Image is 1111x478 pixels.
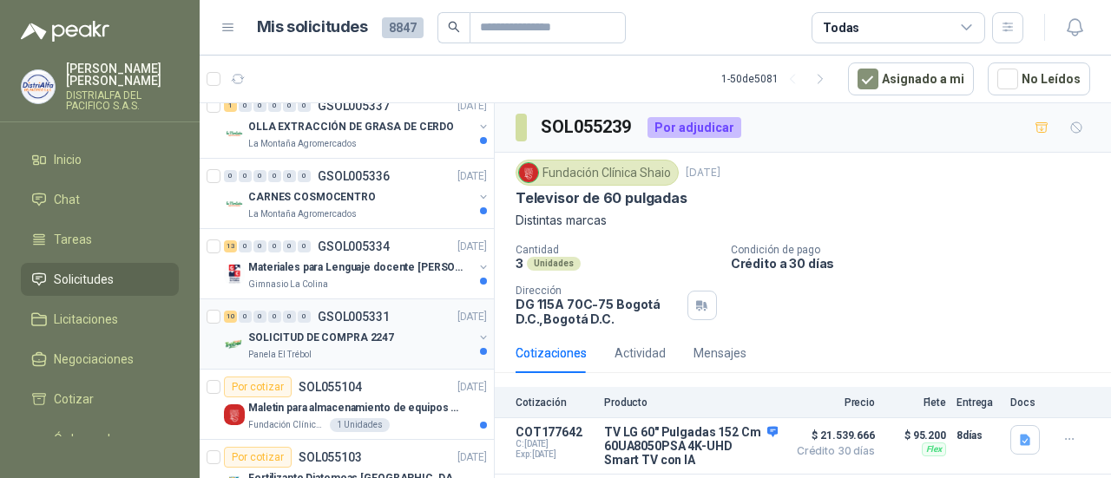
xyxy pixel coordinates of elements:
div: Unidades [527,257,581,271]
div: 0 [239,311,252,323]
p: [DATE] [457,449,487,466]
div: 13 [224,240,237,252]
p: SOLICITUD DE COMPRA 2247 [248,330,394,346]
div: Por cotizar [224,377,292,397]
span: 8847 [382,17,424,38]
p: Dirección [516,285,680,297]
p: Distintas marcas [516,211,1090,230]
p: Maletin para almacenamiento de equipos medicos kits de primeros auxilios [248,400,464,416]
img: Company Logo [224,264,245,285]
a: 10 0 0 0 0 0 GSOL005331[DATE] Company LogoSOLICITUD DE COMPRA 2247Panela El Trébol [224,306,490,362]
p: COT177642 [516,425,594,439]
div: 0 [239,240,252,252]
div: Mensajes [694,344,746,363]
span: Chat [54,190,80,209]
div: 0 [283,170,296,182]
div: 1 - 50 de 5081 [721,65,834,93]
p: Crédito a 30 días [731,256,1104,271]
span: Exp: [DATE] [516,449,594,460]
p: [DATE] [457,168,487,185]
div: 0 [298,100,311,112]
p: [DATE] [686,165,720,181]
p: Panela El Trébol [248,348,312,362]
p: La Montaña Agromercados [248,137,357,151]
p: CARNES COSMOCENTRO [248,189,376,206]
div: 0 [298,240,311,252]
p: DISTRIALFA DEL PACIFICO S.A.S. [66,90,179,111]
div: Fundación Clínica Shaio [516,160,679,186]
div: Flex [922,442,946,456]
p: [PERSON_NAME] [PERSON_NAME] [66,62,179,87]
p: La Montaña Agromercados [248,207,357,221]
p: [DATE] [457,379,487,396]
a: Cotizar [21,383,179,416]
img: Company Logo [519,163,538,182]
span: Inicio [54,150,82,169]
img: Company Logo [224,334,245,355]
span: Tareas [54,230,92,249]
div: 0 [253,170,266,182]
p: SOL055103 [299,451,362,463]
div: 0 [239,170,252,182]
a: Por cotizarSOL055104[DATE] Company LogoMaletin para almacenamiento de equipos medicos kits de pri... [200,370,494,440]
a: Inicio [21,143,179,176]
span: search [448,21,460,33]
div: 0 [268,170,281,182]
div: Por cotizar [224,447,292,468]
span: Licitaciones [54,310,118,329]
div: 0 [253,100,266,112]
h3: SOL055239 [541,114,634,141]
p: GSOL005336 [318,170,390,182]
div: 0 [298,311,311,323]
div: 0 [253,311,266,323]
a: Negociaciones [21,343,179,376]
span: Cotizar [54,390,94,409]
p: GSOL005331 [318,311,390,323]
img: Company Logo [22,70,55,103]
p: Cantidad [516,244,717,256]
p: Televisor de 60 pulgadas [516,189,687,207]
div: 0 [283,100,296,112]
img: Logo peakr [21,21,109,42]
a: Órdenes de Compra [21,422,179,475]
div: 1 Unidades [330,418,390,432]
p: GSOL005334 [318,240,390,252]
a: 13 0 0 0 0 0 GSOL005334[DATE] Company LogoMateriales para Lenguaje docente [PERSON_NAME]Gimnasio ... [224,236,490,291]
p: Entrega [957,396,1000,409]
p: DG 115A 70C-75 Bogotá D.C. , Bogotá D.C. [516,297,680,326]
p: OLLA EXTRACCIÓN DE GRASA DE CERDO [248,119,454,135]
a: Chat [21,183,179,216]
p: Condición de pago [731,244,1104,256]
p: [DATE] [457,309,487,325]
img: Company Logo [224,404,245,425]
p: 8 días [957,425,1000,446]
div: Actividad [615,344,666,363]
button: Asignado a mi [848,62,974,95]
button: No Leídos [988,62,1090,95]
div: 0 [283,311,296,323]
a: Solicitudes [21,263,179,296]
p: $ 95.200 [885,425,946,446]
div: 0 [268,100,281,112]
p: SOL055104 [299,381,362,393]
div: 0 [239,100,252,112]
a: Licitaciones [21,303,179,336]
p: [DATE] [457,239,487,255]
span: Órdenes de Compra [54,429,162,468]
span: Crédito 30 días [788,446,875,456]
p: Fundación Clínica Shaio [248,418,326,432]
p: Gimnasio La Colina [248,278,328,291]
span: Negociaciones [54,350,134,369]
p: Docs [1010,396,1045,409]
p: [DATE] [457,98,487,115]
p: Producto [604,396,778,409]
img: Company Logo [224,123,245,144]
div: 0 [268,240,281,252]
p: Precio [788,396,875,409]
p: GSOL005337 [318,100,390,112]
span: C: [DATE] [516,439,594,449]
div: 0 [253,240,266,252]
a: 1 0 0 0 0 0 GSOL005337[DATE] Company LogoOLLA EXTRACCIÓN DE GRASA DE CERDOLa Montaña Agromercados [224,95,490,151]
a: Tareas [21,223,179,256]
div: 0 [268,311,281,323]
